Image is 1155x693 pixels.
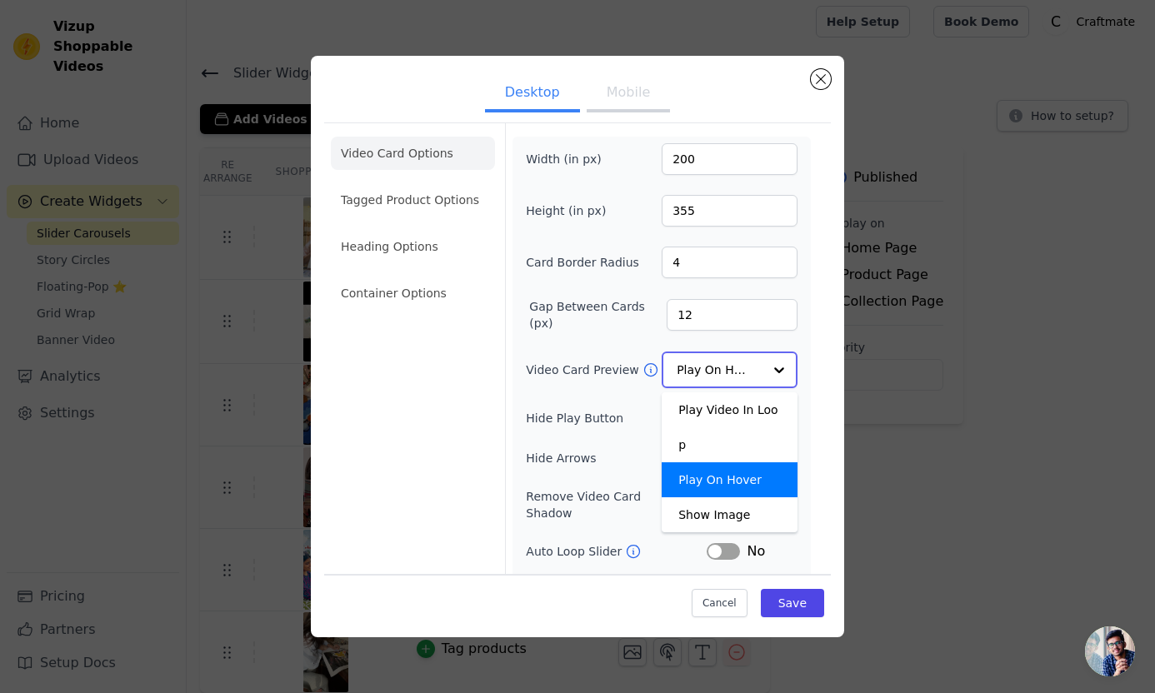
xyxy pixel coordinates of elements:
label: Hide Play Button [526,410,707,426]
button: Cancel [692,589,747,617]
label: Width (in px) [526,151,617,167]
label: Hide Arrows [526,450,707,466]
label: Auto Loop Slider [526,543,625,560]
button: Mobile [587,76,670,112]
label: Remove Video Card Shadow [526,488,690,521]
div: Play On Hover [662,462,797,497]
label: Gap Between Cards (px) [529,298,667,332]
label: Height (in px) [526,202,617,219]
button: Desktop [485,76,580,112]
a: Open chat [1085,626,1135,676]
button: Close modal [811,69,831,89]
label: Card Border Radius [526,254,639,271]
li: Video Card Options [331,137,495,170]
span: No [747,541,765,561]
div: Play Video In Loop [662,392,797,462]
li: Tagged Product Options [331,183,495,217]
label: Video Card Preview [526,361,642,378]
li: Container Options [331,277,495,310]
div: Show Image [662,497,797,532]
button: Save [761,589,824,617]
li: Heading Options [331,230,495,263]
